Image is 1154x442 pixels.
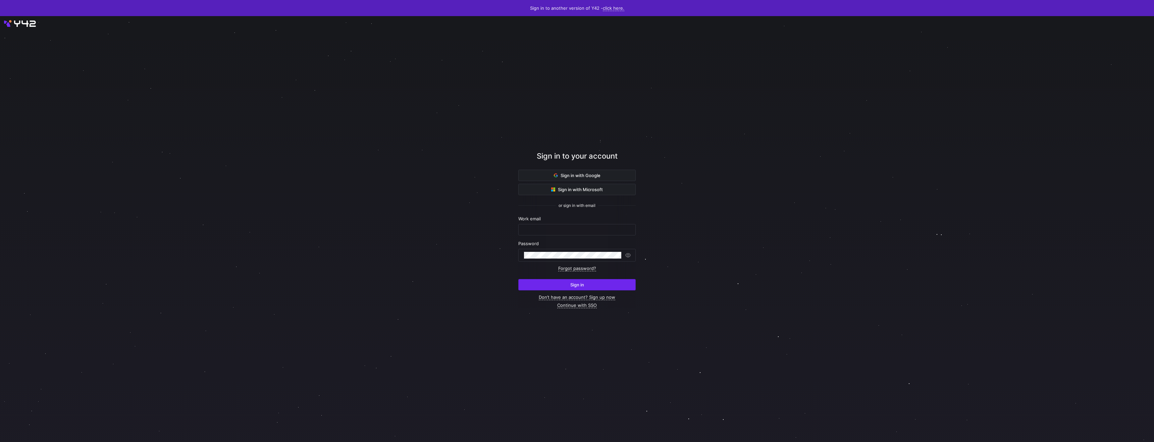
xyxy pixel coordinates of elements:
span: Password [518,241,539,246]
a: Don’t have an account? Sign up now [539,294,615,300]
a: Forgot password? [558,266,596,271]
div: Sign in to your account [518,151,636,170]
button: Sign in with Google [518,170,636,181]
button: Sign in with Microsoft [518,184,636,195]
span: Sign in with Microsoft [551,187,603,192]
a: click here. [603,5,624,11]
span: Sign in with Google [554,173,600,178]
span: Sign in [570,282,584,287]
button: Sign in [518,279,636,290]
span: or sign in with email [559,203,595,208]
a: Continue with SSO [557,302,597,308]
span: Work email [518,216,541,221]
